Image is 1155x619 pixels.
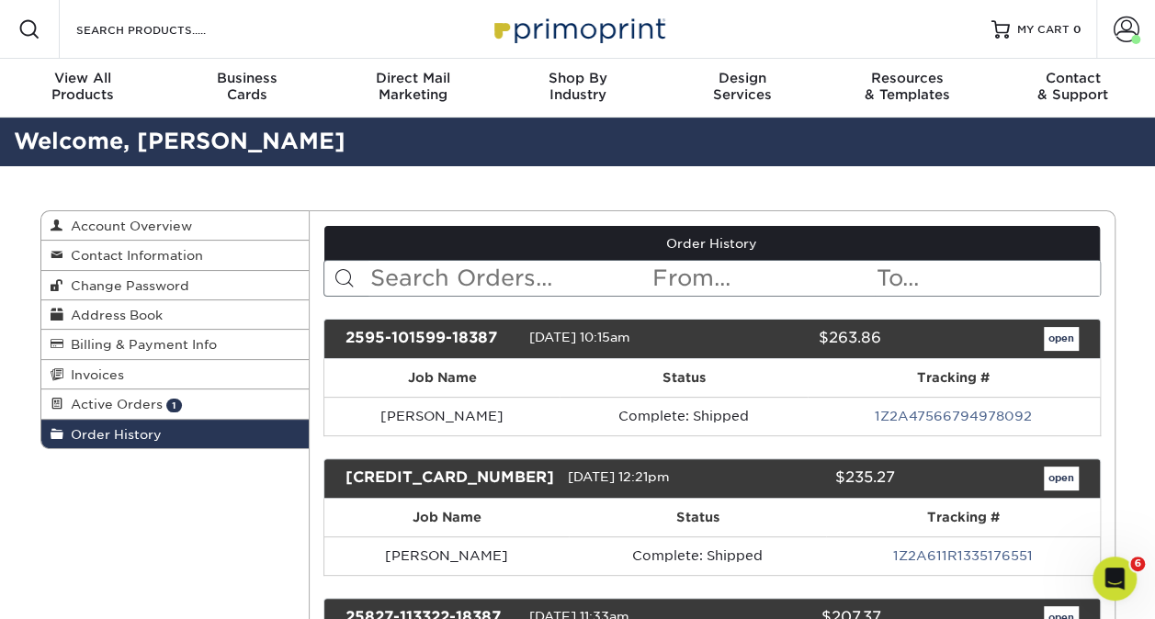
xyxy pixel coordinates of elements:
[528,330,629,344] span: [DATE] 10:15am
[826,499,1099,536] th: Tracking #
[165,59,331,118] a: BusinessCards
[568,469,670,484] span: [DATE] 12:21pm
[63,367,124,382] span: Invoices
[41,360,310,389] a: Invoices
[990,70,1155,86] span: Contact
[332,467,568,490] div: [CREDIT_CARD_NUMBER]
[63,427,162,442] span: Order History
[63,219,192,233] span: Account Overview
[63,278,189,293] span: Change Password
[1044,467,1079,490] a: open
[368,261,651,296] input: Search Orders...
[893,548,1033,563] a: 1Z2A611R1335176551
[41,211,310,241] a: Account Overview
[698,327,895,351] div: $263.86
[41,420,310,448] a: Order History
[324,226,1100,261] a: Order History
[330,70,495,86] span: Direct Mail
[165,70,331,103] div: Cards
[495,70,661,86] span: Shop By
[724,467,908,490] div: $235.27
[41,271,310,300] a: Change Password
[63,308,163,322] span: Address Book
[41,389,310,419] a: Active Orders 1
[63,248,203,263] span: Contact Information
[560,359,808,397] th: Status
[165,70,331,86] span: Business
[324,359,560,397] th: Job Name
[569,536,826,575] td: Complete: Shipped
[808,359,1100,397] th: Tracking #
[166,399,182,412] span: 1
[486,9,670,49] img: Primoprint
[63,337,217,352] span: Billing & Payment Info
[660,70,825,103] div: Services
[825,70,991,86] span: Resources
[1130,557,1145,571] span: 6
[660,70,825,86] span: Design
[74,18,254,40] input: SEARCH PRODUCTS.....
[41,330,310,359] a: Billing & Payment Info
[330,70,495,103] div: Marketing
[875,409,1032,423] a: 1Z2A47566794978092
[825,59,991,118] a: Resources& Templates
[1073,23,1081,36] span: 0
[875,261,1099,296] input: To...
[1044,327,1079,351] a: open
[324,536,569,575] td: [PERSON_NAME]
[495,59,661,118] a: Shop ByIndustry
[41,300,310,330] a: Address Book
[495,70,661,103] div: Industry
[990,70,1155,103] div: & Support
[324,397,560,435] td: [PERSON_NAME]
[330,59,495,118] a: Direct MailMarketing
[41,241,310,270] a: Contact Information
[660,59,825,118] a: DesignServices
[990,59,1155,118] a: Contact& Support
[560,397,808,435] td: Complete: Shipped
[1093,557,1137,601] iframe: Intercom live chat
[1017,22,1070,38] span: MY CART
[332,327,528,351] div: 2595-101599-18387
[63,397,163,411] span: Active Orders
[324,499,569,536] th: Job Name
[569,499,826,536] th: Status
[825,70,991,103] div: & Templates
[651,261,875,296] input: From...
